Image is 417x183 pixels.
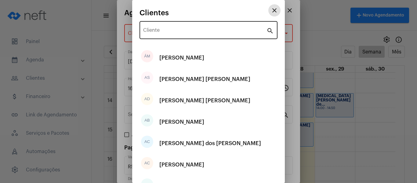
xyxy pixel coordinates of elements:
div: AB [141,114,153,126]
div: [PERSON_NAME] [PERSON_NAME] [159,91,250,110]
div: AC [141,157,153,169]
div: [PERSON_NAME] [PERSON_NAME] [159,70,250,88]
div: [PERSON_NAME] [159,156,204,174]
mat-icon: close [271,7,278,14]
input: Pesquisar cliente [143,29,267,34]
mat-icon: search [267,27,274,34]
div: [PERSON_NAME] [159,49,204,67]
div: [PERSON_NAME] dos [PERSON_NAME] [159,134,261,152]
div: AC [141,136,153,148]
div: AD [141,93,153,105]
div: ÁM [141,50,153,62]
div: [PERSON_NAME] [159,113,204,131]
span: Clientes [140,9,169,17]
div: AS [141,71,153,84]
